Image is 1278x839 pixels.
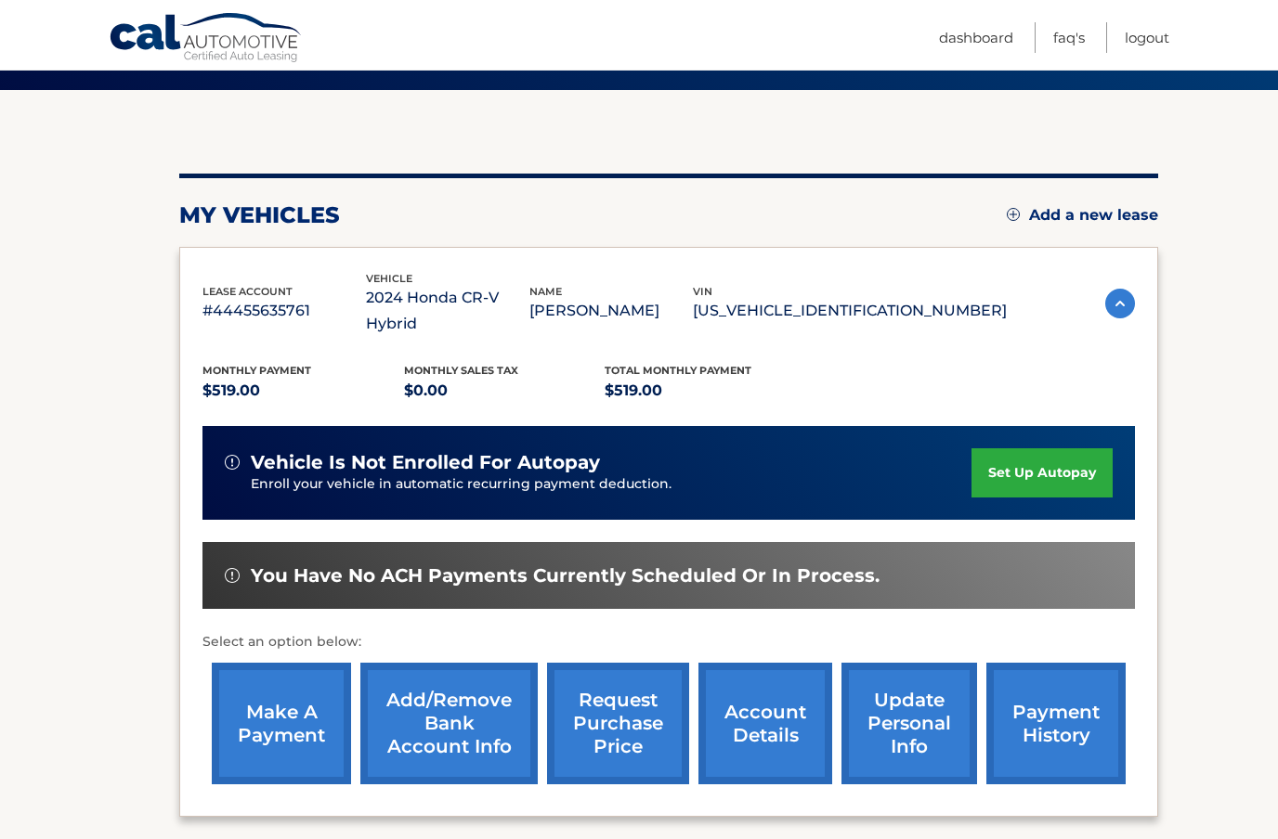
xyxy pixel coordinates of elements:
[225,568,240,583] img: alert-white.svg
[605,378,806,404] p: $519.00
[693,298,1007,324] p: [US_VEHICLE_IDENTIFICATION_NUMBER]
[529,285,562,298] span: name
[693,285,712,298] span: vin
[202,378,404,404] p: $519.00
[202,631,1135,653] p: Select an option below:
[1007,206,1158,225] a: Add a new lease
[404,364,518,377] span: Monthly sales Tax
[225,455,240,470] img: alert-white.svg
[366,285,529,337] p: 2024 Honda CR-V Hybrid
[529,298,693,324] p: [PERSON_NAME]
[366,272,412,285] span: vehicle
[1125,22,1169,53] a: Logout
[698,663,832,784] a: account details
[202,285,293,298] span: lease account
[547,663,689,784] a: request purchase price
[251,451,600,474] span: vehicle is not enrolled for autopay
[360,663,538,784] a: Add/Remove bank account info
[179,201,340,229] h2: my vehicles
[202,298,366,324] p: #44455635761
[986,663,1126,784] a: payment history
[1105,289,1135,318] img: accordion-active.svg
[212,663,351,784] a: make a payment
[1053,22,1085,53] a: FAQ's
[251,564,880,587] span: You have no ACH payments currently scheduled or in process.
[939,22,1013,53] a: Dashboard
[202,364,311,377] span: Monthly Payment
[404,378,606,404] p: $0.00
[972,448,1113,497] a: set up autopay
[251,474,972,495] p: Enroll your vehicle in automatic recurring payment deduction.
[605,364,751,377] span: Total Monthly Payment
[841,663,977,784] a: update personal info
[109,12,304,66] a: Cal Automotive
[1007,208,1020,221] img: add.svg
